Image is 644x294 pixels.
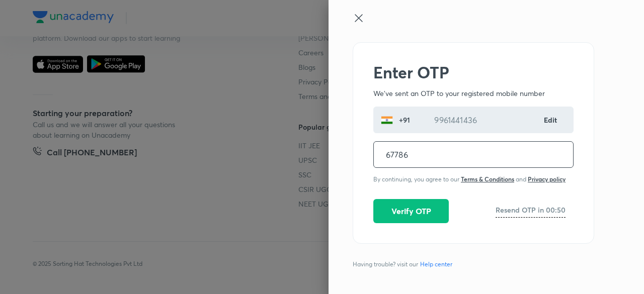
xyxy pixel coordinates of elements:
[393,115,414,125] p: +91
[544,115,558,125] a: Edit
[496,205,566,215] h6: Resend OTP in 00:50
[373,199,449,223] button: Verify OTP
[373,176,574,183] div: By continuing, you agree to our and
[373,88,574,99] p: We've sent an OTP to your registered mobile number
[373,63,574,82] h2: Enter OTP
[528,175,566,183] a: Privacy policy
[418,260,454,269] a: Help center
[461,175,514,183] a: Terms & Conditions
[381,114,393,126] img: India
[374,142,573,167] input: One time password
[353,260,456,269] span: Having trouble? visit our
